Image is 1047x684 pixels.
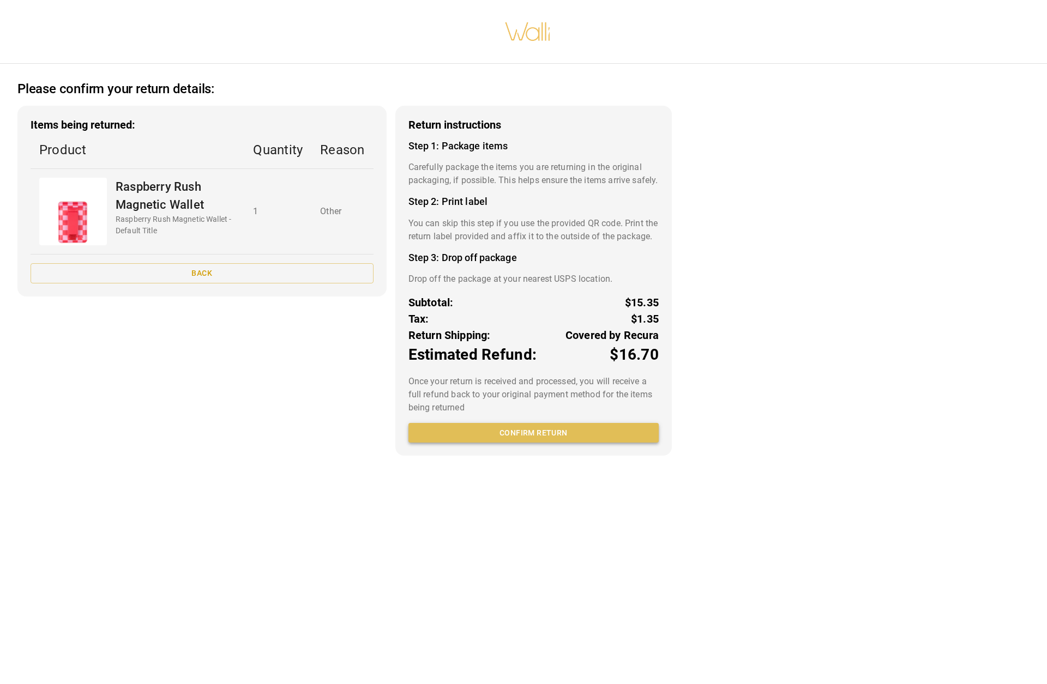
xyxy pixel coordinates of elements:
p: Raspberry Rush Magnetic Wallet - Default Title [116,214,236,237]
p: Reason [320,140,364,160]
p: Quantity [253,140,303,160]
p: Estimated Refund: [408,343,537,366]
h4: Step 3: Drop off package [408,252,659,264]
p: You can skip this step if you use the provided QR code. Print the return label provided and affix... [408,217,659,243]
p: Return Shipping: [408,327,491,343]
p: $1.35 [631,311,659,327]
h4: Step 2: Print label [408,196,659,208]
p: 1 [253,205,303,218]
p: Drop off the package at your nearest USPS location. [408,273,659,286]
h3: Return instructions [408,119,659,131]
button: Back [31,263,374,283]
p: Once your return is received and processed, you will receive a full refund back to your original ... [408,375,659,414]
p: Carefully package the items you are returning in the original packaging, if possible. This helps ... [408,161,659,187]
p: Product [39,140,236,160]
h3: Items being returned: [31,119,374,131]
button: Confirm return [408,423,659,443]
h2: Please confirm your return details: [17,81,214,97]
p: Other [320,205,364,218]
p: $16.70 [610,343,659,366]
img: walli-inc.myshopify.com [504,8,551,55]
h4: Step 1: Package items [408,140,659,152]
p: $15.35 [625,294,659,311]
p: Subtotal: [408,294,454,311]
p: Tax: [408,311,429,327]
p: Raspberry Rush Magnetic Wallet [116,178,236,214]
p: Covered by Recura [565,327,659,343]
